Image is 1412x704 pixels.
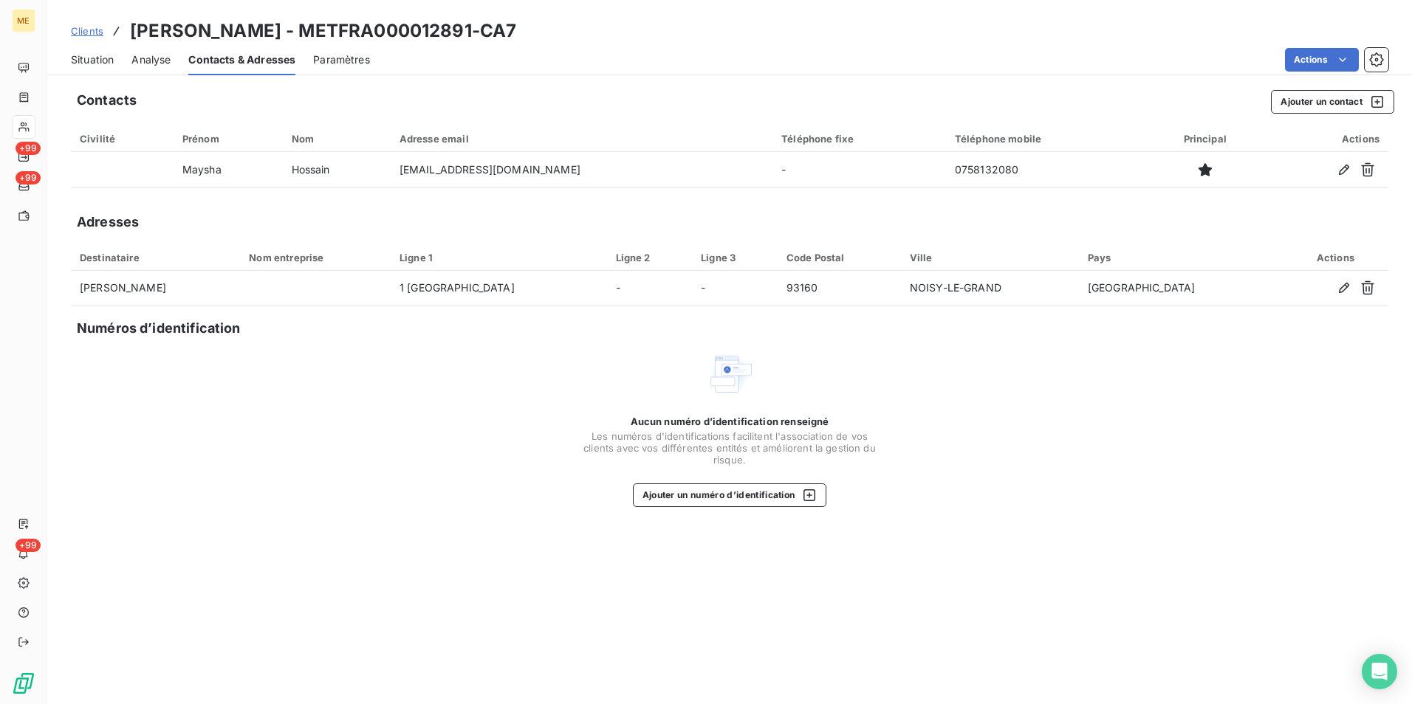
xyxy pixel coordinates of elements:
span: Contacts & Adresses [188,52,295,67]
td: Maysha [174,152,283,187]
div: Destinataire [80,252,231,263]
td: 0758132080 [946,152,1147,187]
div: Téléphone fixe [781,133,937,145]
td: - [692,271,778,306]
div: Adresse email [400,133,764,145]
h5: Adresses [77,212,139,232]
td: [GEOGRAPHIC_DATA] [1079,271,1283,306]
img: Empty state [706,351,753,398]
span: +99 [16,142,41,155]
div: Code Postal [786,252,892,263]
span: Analyse [131,52,171,67]
div: Ville [910,252,1070,263]
div: Open Intercom Messenger [1362,654,1397,689]
td: [PERSON_NAME] [71,271,240,306]
a: Clients [71,24,103,38]
span: Situation [71,52,114,67]
button: Ajouter un contact [1271,90,1394,114]
td: - [607,271,693,306]
div: Actions [1272,133,1380,145]
span: Aucun numéro d’identification renseigné [631,415,829,427]
td: Hossain [283,152,391,187]
img: Logo LeanPay [12,672,35,695]
div: Principal [1156,133,1255,145]
div: Prénom [182,133,274,145]
td: NOISY-LE-GRAND [901,271,1079,306]
td: 93160 [778,271,901,306]
div: Nom entreprise [249,252,382,263]
div: Ligne 1 [400,252,598,263]
div: Téléphone mobile [955,133,1138,145]
div: Civilité [80,133,165,145]
span: +99 [16,171,41,184]
div: Actions [1292,252,1380,263]
div: Ligne 3 [701,252,769,263]
span: Les numéros d'identifications facilitent l'association de vos clients avec vos différentes entité... [582,430,877,466]
span: +99 [16,539,41,552]
div: Pays [1088,252,1274,263]
div: ME [12,9,35,32]
span: Clients [71,25,103,37]
td: [EMAIL_ADDRESS][DOMAIN_NAME] [391,152,772,187]
td: 1 [GEOGRAPHIC_DATA] [391,271,607,306]
h5: Numéros d’identification [77,318,241,339]
button: Ajouter un numéro d’identification [633,483,827,507]
div: Ligne 2 [616,252,684,263]
h3: [PERSON_NAME] - METFRA000012891-CA7 [130,18,516,44]
td: - [772,152,946,187]
span: Paramètres [313,52,370,67]
div: Nom [292,133,382,145]
h5: Contacts [77,90,137,111]
button: Actions [1285,48,1359,72]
